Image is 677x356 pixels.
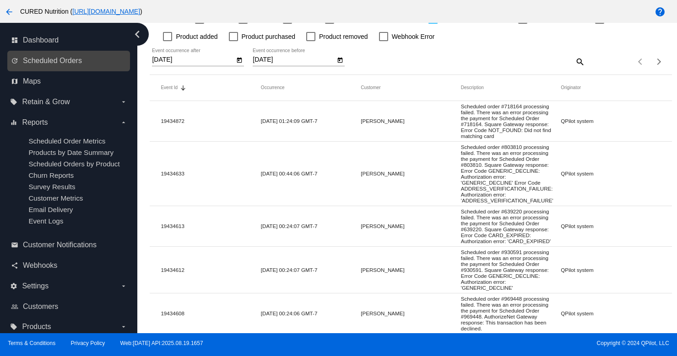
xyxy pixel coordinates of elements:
[253,56,335,64] input: Event occurrence before
[28,217,63,225] a: Event Logs
[561,265,661,275] mat-cell: QPilot system
[261,308,361,319] mat-cell: [DATE] 00:24:06 GMT-7
[161,85,178,90] button: Change sorting for Id
[161,221,260,231] mat-cell: 19434613
[11,238,127,252] a: email Customer Notifications
[120,282,127,290] i: arrow_drop_down
[561,221,661,231] mat-cell: QPilot system
[22,282,49,290] span: Settings
[632,53,650,71] button: Previous page
[120,323,127,330] i: arrow_drop_down
[261,116,361,126] mat-cell: [DATE] 01:24:09 GMT-7
[234,55,244,64] button: Open calendar
[361,116,460,126] mat-cell: [PERSON_NAME]
[361,221,460,231] mat-cell: [PERSON_NAME]
[11,258,127,273] a: share Webhooks
[28,160,119,168] a: Scheduled Orders by Product
[23,261,57,270] span: Webhooks
[461,206,561,246] mat-cell: Scheduled order #639220 processing failed. There was an error processing the payment for Schedule...
[11,37,18,44] i: dashboard
[120,119,127,126] i: arrow_drop_down
[347,340,669,346] span: Copyright © 2024 QPilot, LLC
[28,183,75,191] a: Survey Results
[11,53,127,68] a: update Scheduled Orders
[23,57,82,65] span: Scheduled Orders
[176,31,217,42] span: Product added
[10,119,17,126] i: equalizer
[561,116,661,126] mat-cell: QPilot system
[261,85,361,90] mat-header-cell: Occurrence
[10,98,17,106] i: local_offer
[11,299,127,314] a: people_outline Customers
[20,8,142,15] span: CURED Nutrition ( )
[161,116,260,126] mat-cell: 19434872
[655,6,666,17] mat-icon: help
[23,77,41,85] span: Maps
[161,168,260,179] mat-cell: 19434633
[28,206,73,213] a: Email Delivery
[10,282,17,290] i: settings
[152,56,234,64] input: Event occurrence after
[361,265,460,275] mat-cell: [PERSON_NAME]
[161,308,260,319] mat-cell: 19434608
[11,241,18,249] i: email
[8,340,55,346] a: Terms & Conditions
[120,340,203,346] a: Web:[DATE] API:2025.08.19.1657
[242,31,296,42] span: Product purchased
[361,308,460,319] mat-cell: [PERSON_NAME]
[361,85,460,90] mat-header-cell: Customer
[22,323,51,331] span: Products
[23,241,97,249] span: Customer Notifications
[11,74,127,89] a: map Maps
[561,85,661,90] mat-header-cell: Originator
[319,31,368,42] span: Product removed
[261,168,361,179] mat-cell: [DATE] 00:44:06 GMT-7
[461,85,561,90] mat-header-cell: Description
[11,33,127,48] a: dashboard Dashboard
[11,303,18,310] i: people_outline
[22,118,48,127] span: Reports
[561,308,661,319] mat-cell: QPilot system
[28,194,83,202] a: Customer Metrics
[28,171,74,179] a: Churn Reports
[10,323,17,330] i: local_offer
[261,265,361,275] mat-cell: [DATE] 00:24:07 GMT-7
[11,57,18,64] i: update
[23,303,58,311] span: Customers
[28,149,114,156] a: Products by Date Summary
[574,54,585,69] mat-icon: search
[130,27,145,42] i: chevron_left
[28,137,105,145] a: Scheduled Order Metrics
[561,168,661,179] mat-cell: QPilot system
[23,36,59,44] span: Dashboard
[461,142,561,206] mat-cell: Scheduled order #803810 processing failed. There was an error processing the payment for Schedule...
[335,55,345,64] button: Open calendar
[261,221,361,231] mat-cell: [DATE] 00:24:07 GMT-7
[11,78,18,85] i: map
[71,340,105,346] a: Privacy Policy
[120,98,127,106] i: arrow_drop_down
[4,6,15,17] mat-icon: arrow_back
[361,168,460,179] mat-cell: [PERSON_NAME]
[72,8,140,15] a: [URL][DOMAIN_NAME]
[461,293,561,334] mat-cell: Scheduled order #969448 processing failed. There was an error processing the payment for Schedule...
[392,31,435,42] span: Webhook Error
[461,247,561,293] mat-cell: Scheduled order #930591 processing failed. There was an error processing the payment for Schedule...
[22,98,70,106] span: Retain & Grow
[650,53,668,71] button: Next page
[161,265,260,275] mat-cell: 19434612
[11,262,18,269] i: share
[461,101,561,141] mat-cell: Scheduled order #718164 processing failed. There was an error processing the payment for Schedule...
